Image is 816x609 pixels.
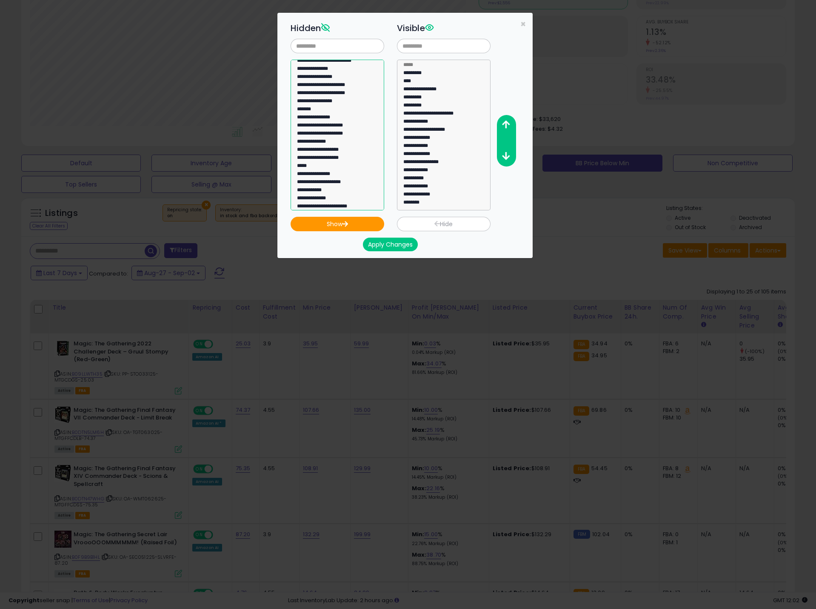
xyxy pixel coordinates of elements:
[291,22,384,34] h3: Hidden
[397,217,491,231] button: Hide
[291,217,384,231] button: Show
[520,18,526,30] span: ×
[363,238,418,251] button: Apply Changes
[397,22,491,34] h3: Visible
